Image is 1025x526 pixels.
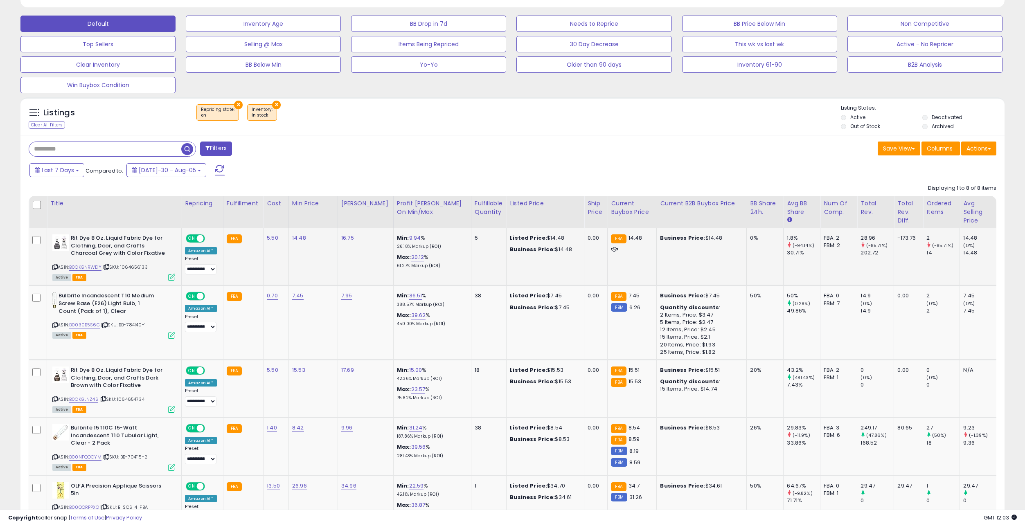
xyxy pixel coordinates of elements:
[611,458,627,467] small: FBM
[963,242,975,249] small: (0%)
[186,36,341,52] button: Selling @ Max
[185,388,217,407] div: Preset:
[185,199,220,208] div: Repricing
[629,234,642,242] span: 14.48
[52,366,175,412] div: ASIN:
[660,378,719,385] b: Quantity discounts
[510,199,581,208] div: Listed Price
[660,424,705,432] b: Business Price:
[185,247,217,254] div: Amazon AI *
[660,292,705,299] b: Business Price:
[204,367,217,374] span: OFF
[397,311,411,319] b: Max:
[824,292,851,299] div: FBA: 0
[660,303,719,311] b: Quantity discounts
[397,424,465,439] div: %
[409,234,421,242] a: 9.94
[204,293,217,300] span: OFF
[397,234,409,242] b: Min:
[43,107,75,119] h5: Listings
[393,196,471,228] th: The percentage added to the cost of goods (COGS) that forms the calculator for Min & Max prices.
[411,443,426,451] a: 39.56
[99,396,144,402] span: | SKU: 1064654734
[750,424,777,432] div: 26%
[824,366,851,374] div: FBA: 2
[750,366,777,374] div: 20%
[510,292,547,299] b: Listed Price:
[397,253,411,261] b: Max:
[878,142,920,155] button: Save View
[267,234,278,242] a: 5.50
[861,292,894,299] div: 14.9
[660,424,740,432] div: $8.53
[29,163,84,177] button: Last 7 Days
[69,321,100,328] a: B0030B5S6C
[475,482,500,490] div: 1
[351,36,506,52] button: Items Being Repriced
[510,304,578,311] div: $7.45
[42,166,74,174] span: Last 7 Days
[660,341,740,348] div: 20 Items, Price: $1.93
[850,123,880,130] label: Out of Stock
[397,385,411,393] b: Max:
[20,16,176,32] button: Default
[59,292,158,317] b: Bulbrite Incandescent T10 Medium Screw Base (E26) Light Bulb, 1 Count (Pack of 1), Clear
[793,300,811,307] small: (0.28%)
[341,424,353,432] a: 9.96
[101,321,146,328] span: | SKU: BB-784140-1
[185,437,217,444] div: Amazon AI *
[411,311,426,319] a: 39.62
[660,234,705,242] b: Business Price:
[897,292,917,299] div: 0.00
[292,424,304,432] a: 8.42
[847,36,1002,52] button: Active - No Repricer
[397,244,465,250] p: 26.18% Markup (ROI)
[750,292,777,299] div: 50%
[103,264,148,270] span: | SKU: 1064656133
[793,242,814,249] small: (-94.14%)
[660,304,740,311] div: :
[475,199,503,216] div: Fulfillable Quantity
[409,292,422,300] a: 36.51
[510,378,555,385] b: Business Price:
[126,163,206,177] button: [DATE]-30 - Aug-05
[963,300,975,307] small: (0%)
[227,366,242,375] small: FBA
[787,424,820,432] div: 29.83%
[510,246,578,253] div: $14.48
[787,366,820,374] div: 43.2%
[397,376,465,382] p: 42.36% Markup (ROI)
[963,249,996,256] div: 14.48
[52,482,69,499] img: 41gGTwPJXRL._SL40_.jpg
[71,424,170,449] b: Bulbrite 15T10C 15-Watt Incandescent T10 Tubular Light, Clear - 2 Pack
[411,385,426,393] a: 23.57
[69,454,101,461] a: B00NFQOGYM
[660,378,740,385] div: :
[866,242,888,249] small: (-85.71%)
[72,332,86,339] span: FBA
[897,366,917,374] div: 0.00
[397,292,409,299] b: Min:
[292,292,304,300] a: 7.45
[397,199,468,216] div: Profit [PERSON_NAME] on Min/Max
[850,114,865,121] label: Active
[932,432,946,438] small: (50%)
[397,292,465,307] div: %
[611,199,653,216] div: Current Buybox Price
[52,332,71,339] span: All listings currently available for purchase on Amazon
[341,482,356,490] a: 34.96
[611,378,626,387] small: FBA
[20,36,176,52] button: Top Sellers
[267,292,278,300] a: 0.70
[963,234,996,242] div: 14.48
[611,234,626,243] small: FBA
[866,432,887,438] small: (47.86%)
[861,439,894,447] div: 168.52
[588,482,601,490] div: 0.00
[187,293,197,300] span: ON
[341,199,390,208] div: [PERSON_NAME]
[227,199,260,208] div: Fulfillment
[52,406,71,413] span: All listings currently available for purchase on Amazon
[660,333,740,341] div: 15 Items, Price: $2.1
[272,101,281,109] button: ×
